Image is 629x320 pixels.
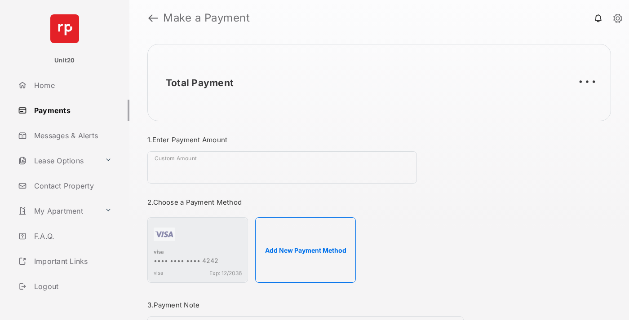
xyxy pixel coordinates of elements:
[147,217,248,283] div: visa•••• •••• •••• 4242visaExp: 12/2036
[14,175,129,197] a: Contact Property
[147,198,464,206] h3: 2. Choose a Payment Method
[154,257,242,266] div: •••• •••• •••• 4242
[147,136,464,144] h3: 1. Enter Payment Amount
[54,56,75,65] p: Unit20
[147,301,464,309] h3: 3. Payment Note
[209,270,242,276] span: Exp: 12/2036
[14,225,129,247] a: F.A.Q.
[14,276,129,297] a: Logout
[50,14,79,43] img: svg+xml;base64,PHN2ZyB4bWxucz0iaHR0cDovL3d3dy53My5vcmcvMjAwMC9zdmciIHdpZHRoPSI2NCIgaGVpZ2h0PSI2NC...
[255,217,356,283] button: Add New Payment Method
[14,150,101,171] a: Lease Options
[14,75,129,96] a: Home
[14,100,129,121] a: Payments
[14,125,129,146] a: Messages & Alerts
[154,270,163,276] span: visa
[14,200,101,222] a: My Apartment
[14,250,115,272] a: Important Links
[154,249,242,257] div: visa
[166,77,234,88] h2: Total Payment
[163,13,250,23] strong: Make a Payment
